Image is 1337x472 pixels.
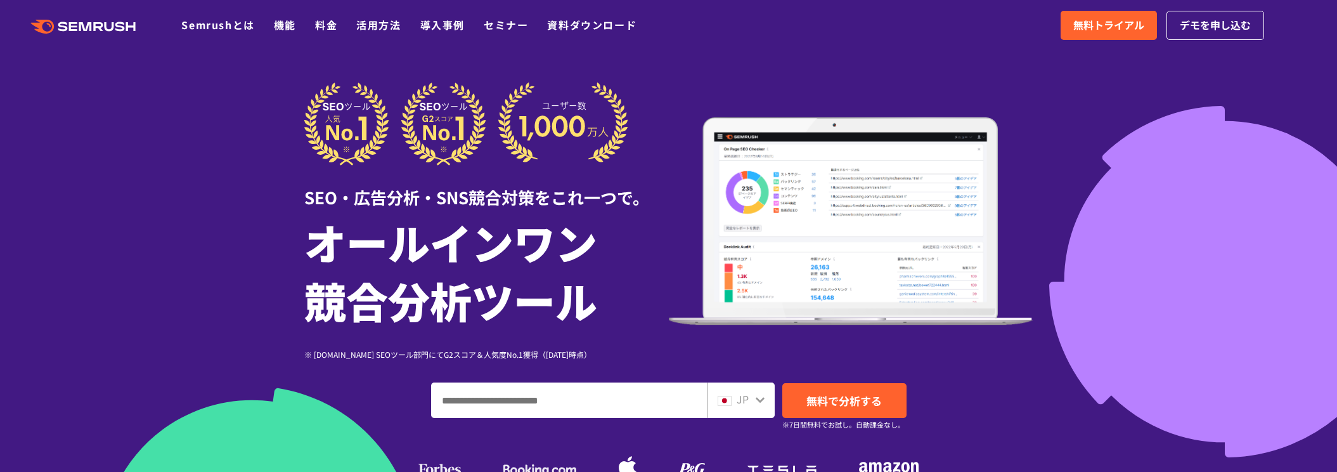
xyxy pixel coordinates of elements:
[356,17,401,32] a: 活用方法
[274,17,296,32] a: 機能
[1180,17,1251,34] span: デモを申し込む
[1061,11,1157,40] a: 無料トライアル
[304,348,669,360] div: ※ [DOMAIN_NAME] SEOツール部門にてG2スコア＆人気度No.1獲得（[DATE]時点）
[1073,17,1144,34] span: 無料トライアル
[1166,11,1264,40] a: デモを申し込む
[737,391,749,407] span: JP
[547,17,636,32] a: 資料ダウンロード
[432,383,706,417] input: ドメイン、キーワードまたはURLを入力してください
[484,17,528,32] a: セミナー
[420,17,465,32] a: 導入事例
[782,419,905,431] small: ※7日間無料でお試し。自動課金なし。
[304,213,669,329] h1: オールインワン 競合分析ツール
[315,17,337,32] a: 料金
[782,383,907,418] a: 無料で分析する
[181,17,254,32] a: Semrushとは
[806,393,882,409] span: 無料で分析する
[304,166,669,209] div: SEO・広告分析・SNS競合対策をこれ一つで。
